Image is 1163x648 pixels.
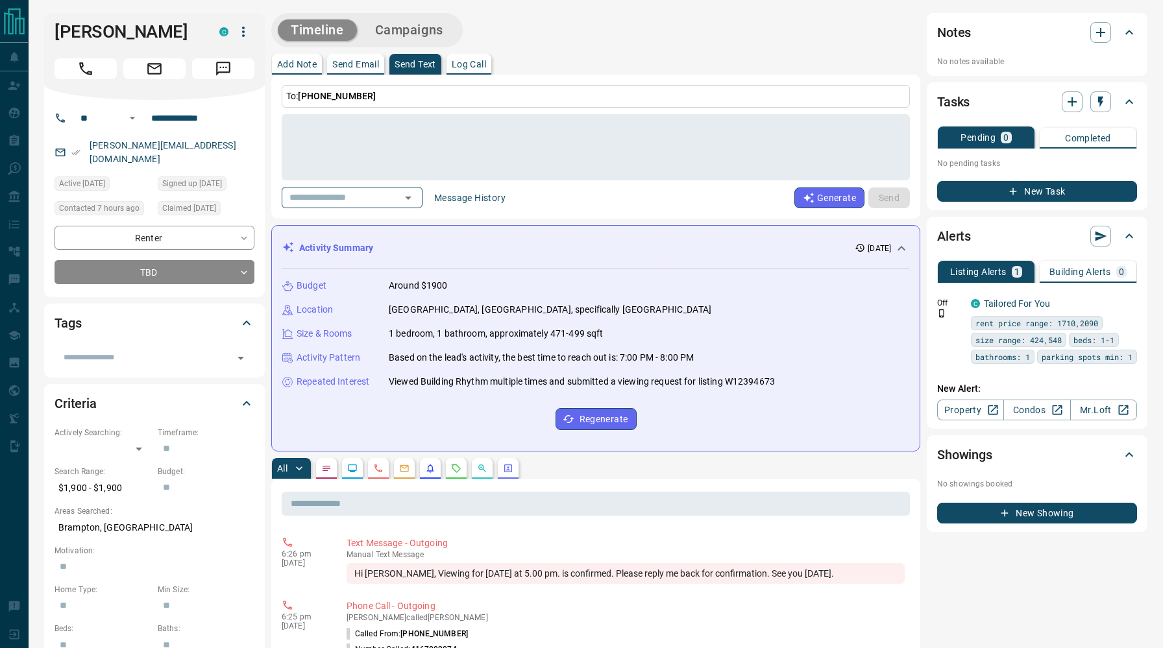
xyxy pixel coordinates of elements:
p: Search Range: [55,466,151,477]
p: [GEOGRAPHIC_DATA], [GEOGRAPHIC_DATA], specifically [GEOGRAPHIC_DATA] [389,303,711,317]
button: Campaigns [362,19,456,41]
div: Activity Summary[DATE] [282,236,909,260]
h2: Tags [55,313,81,333]
svg: Opportunities [477,463,487,474]
p: Motivation: [55,545,254,557]
p: [DATE] [868,243,891,254]
p: Text Message [347,550,905,559]
p: $1,900 - $1,900 [55,477,151,499]
p: All [277,464,288,473]
div: Wed Sep 10 2025 [55,176,151,195]
div: Renter [55,226,254,250]
p: Building Alerts [1049,267,1111,276]
button: New Task [937,181,1137,202]
p: No showings booked [937,478,1137,490]
h2: Tasks [937,91,970,112]
h2: Notes [937,22,971,43]
p: Brampton, [GEOGRAPHIC_DATA] [55,517,254,538]
p: 6:26 pm [282,549,327,558]
div: Notes [937,17,1137,48]
p: New Alert: [937,382,1137,396]
div: Thu Sep 11 2025 [158,201,254,219]
p: Based on the lead's activity, the best time to reach out is: 7:00 PM - 8:00 PM [389,351,694,365]
span: Message [192,58,254,79]
p: Activity Summary [299,241,373,255]
button: Open [232,349,250,367]
p: Add Note [277,60,317,69]
p: 0 [1119,267,1124,276]
button: Open [125,110,140,126]
p: [DATE] [282,621,327,630]
p: Log Call [452,60,486,69]
svg: Push Notification Only [937,309,946,318]
span: [PHONE_NUMBER] [298,91,376,101]
span: rent price range: 1710,2090 [975,317,1098,330]
h2: Showings [937,444,992,465]
p: Completed [1065,134,1111,143]
a: Tailored For You [984,298,1050,309]
p: Budget: [158,466,254,477]
svg: Email Verified [71,148,80,157]
p: Budget [297,279,326,293]
div: Hi [PERSON_NAME], Viewing for [DATE] at 5.00 pm. is confirmed. Please reply me back for confirmat... [347,563,905,584]
svg: Notes [321,463,332,474]
button: Generate [794,187,864,208]
span: Claimed [DATE] [162,202,216,215]
svg: Listing Alerts [425,463,435,474]
p: Send Email [332,60,379,69]
span: parking spots min: 1 [1042,350,1132,363]
button: New Showing [937,503,1137,523]
svg: Agent Actions [503,463,513,474]
a: Condos [1003,400,1070,420]
span: Contacted 7 hours ago [59,202,140,215]
button: Message History [426,187,513,208]
p: 6:25 pm [282,612,327,621]
p: Phone Call - Outgoing [347,599,905,613]
span: [PHONE_NUMBER] [400,629,468,638]
div: Fri Sep 12 2025 [55,201,151,219]
button: Regenerate [556,408,637,430]
a: Property [937,400,1004,420]
p: Around $1900 [389,279,448,293]
p: Text Message - Outgoing [347,536,905,550]
h1: [PERSON_NAME] [55,21,200,42]
h2: Criteria [55,393,97,414]
div: Showings [937,439,1137,470]
p: [DATE] [282,558,327,568]
div: Criteria [55,388,254,419]
p: Activity Pattern [297,351,360,365]
p: Off [937,297,963,309]
span: bathrooms: 1 [975,350,1030,363]
span: beds: 1-1 [1073,333,1114,346]
p: Home Type: [55,584,151,595]
p: Beds: [55,623,151,634]
p: 1 [1014,267,1020,276]
p: Repeated Interest [297,375,369,389]
div: condos.ca [219,27,228,36]
p: Listing Alerts [950,267,1007,276]
div: condos.ca [971,299,980,308]
span: manual [347,550,374,559]
p: Timeframe: [158,427,254,438]
div: Wed Sep 10 2025 [158,176,254,195]
svg: Lead Browsing Activity [347,463,358,474]
span: size range: 424,548 [975,333,1062,346]
p: [PERSON_NAME] called [PERSON_NAME] [347,613,905,622]
div: TBD [55,260,254,284]
p: Areas Searched: [55,505,254,517]
div: Tasks [937,86,1137,117]
span: Call [55,58,117,79]
svg: Requests [451,463,461,474]
h2: Alerts [937,226,971,246]
a: [PERSON_NAME][EMAIL_ADDRESS][DOMAIN_NAME] [90,140,236,164]
span: Email [123,58,186,79]
div: Alerts [937,221,1137,252]
p: 0 [1003,133,1009,142]
div: Tags [55,307,254,339]
p: Size & Rooms [297,327,352,341]
p: Actively Searching: [55,427,151,438]
p: No pending tasks [937,154,1137,173]
span: Active [DATE] [59,177,105,190]
button: Open [399,189,417,207]
span: Signed up [DATE] [162,177,222,190]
